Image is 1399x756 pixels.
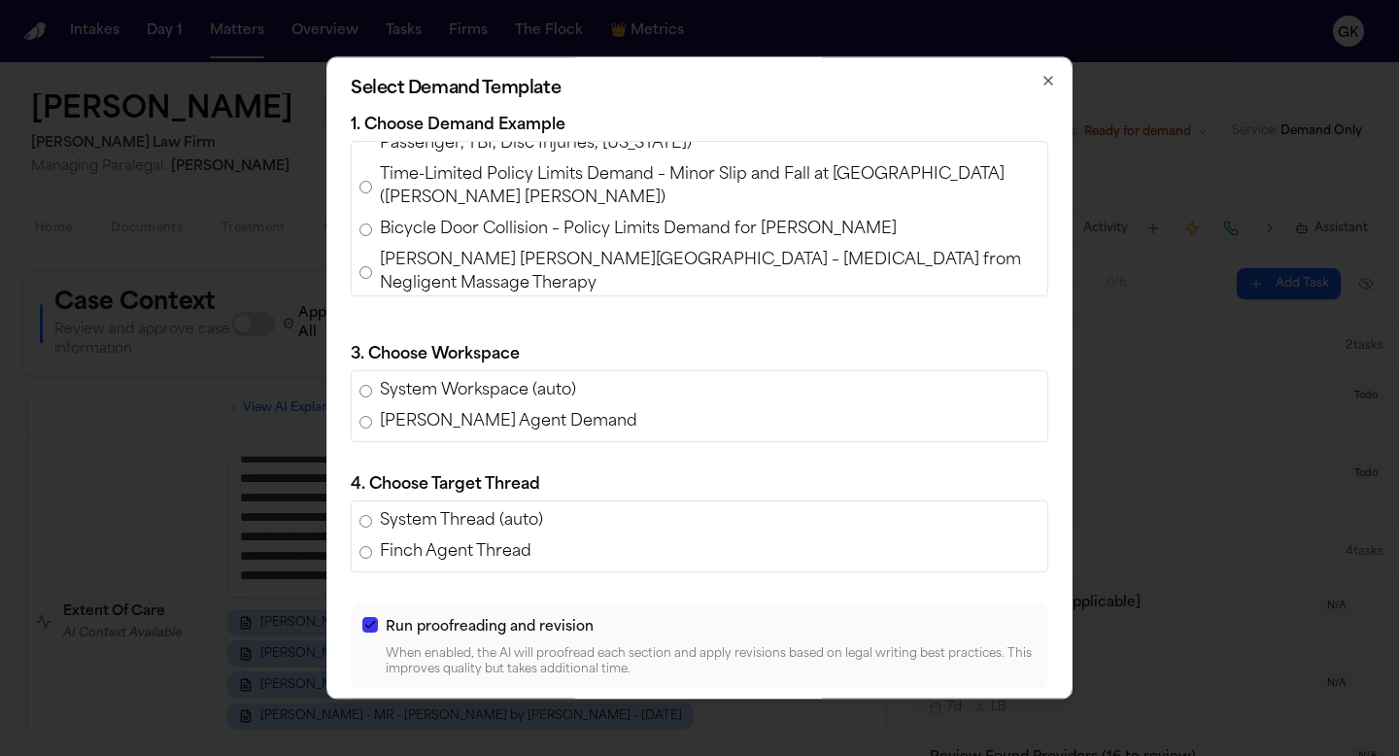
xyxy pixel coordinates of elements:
input: System Workspace (auto) [359,385,372,397]
p: 4. Choose Target Thread [351,473,1048,497]
p: 3. Choose Workspace [351,343,1048,366]
span: Time-Limited Policy Limits Demand – Minor Slip and Fall at [GEOGRAPHIC_DATA] ([PERSON_NAME] [PERS... [380,163,1040,210]
span: System Workspace (auto) [380,379,576,402]
input: Finch Agent Thread [359,546,372,559]
span: Bicycle Door Collision – Policy Limits Demand for [PERSON_NAME] [380,218,897,241]
span: System Thread (auto) [380,509,543,533]
input: [PERSON_NAME] [PERSON_NAME][GEOGRAPHIC_DATA] – [MEDICAL_DATA] from Negligent Massage Therapy [359,266,372,279]
p: 1. Choose Demand Example [351,114,1048,137]
h2: Select Demand Template [351,81,1048,98]
input: Bicycle Door Collision – Policy Limits Demand for [PERSON_NAME] [359,223,372,236]
input: Time-Limited Policy Limits Demand – Minor Slip and Fall at [GEOGRAPHIC_DATA] ([PERSON_NAME] [PERS... [359,181,372,193]
span: Finch Agent Thread [380,540,531,564]
span: [PERSON_NAME] v. [PERSON_NAME] – Policy Limits Demand (Auto Accident, Lyft Passenger, TBI, Disc I... [380,109,1040,155]
input: System Thread (auto) [359,515,372,528]
span: [PERSON_NAME] Agent Demand [380,410,637,433]
input: [PERSON_NAME] Agent Demand [359,416,372,429]
p: When enabled, the AI will proofread each section and apply revisions based on legal writing best ... [386,646,1037,677]
span: [PERSON_NAME] [PERSON_NAME][GEOGRAPHIC_DATA] – [MEDICAL_DATA] from Negligent Massage Therapy [380,249,1040,295]
span: Run proofreading and revision [386,620,594,635]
